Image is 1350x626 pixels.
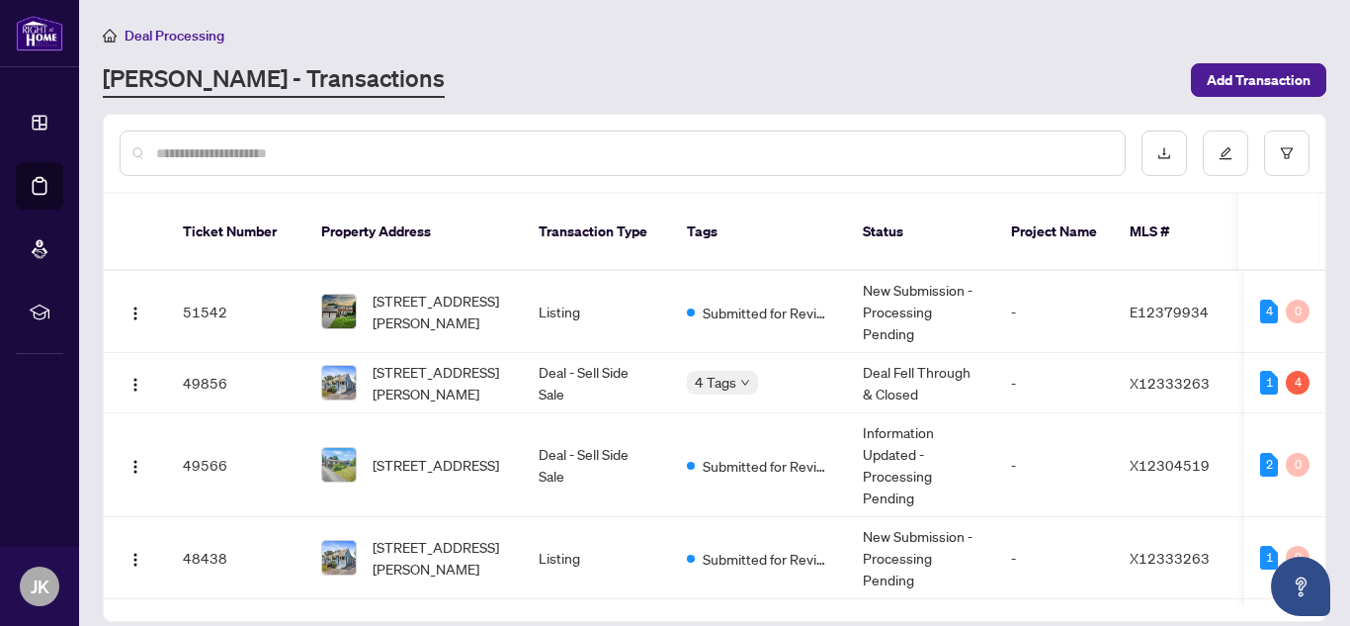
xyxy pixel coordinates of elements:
div: 1 [1260,546,1278,570]
div: 0 [1286,300,1309,323]
td: Deal Fell Through & Closed [847,353,995,413]
span: home [103,29,117,43]
span: edit [1219,146,1232,160]
td: - [995,413,1114,517]
span: JK [31,573,49,600]
td: 49566 [167,413,305,517]
span: download [1157,146,1171,160]
span: Submitted for Review [703,548,831,570]
td: Information Updated - Processing Pending [847,413,995,517]
span: [STREET_ADDRESS] [373,454,499,476]
span: X12333263 [1130,374,1210,392]
span: Deal Processing [125,27,224,45]
th: Project Name [995,194,1114,271]
button: Logo [120,367,151,399]
button: Open asap [1271,557,1330,616]
span: 4 Tags [695,371,736,394]
th: Status [847,194,995,271]
span: X12333263 [1130,549,1210,567]
button: Logo [120,296,151,327]
th: Ticket Number [167,194,305,271]
td: 48438 [167,517,305,599]
td: - [995,353,1114,413]
div: 4 [1286,371,1309,395]
span: down [740,378,750,388]
div: 2 [1260,453,1278,477]
td: Deal - Sell Side Sale [523,413,671,517]
img: logo [16,15,63,51]
td: New Submission - Processing Pending [847,517,995,599]
span: [STREET_ADDRESS][PERSON_NAME] [373,536,507,580]
img: thumbnail-img [322,295,356,328]
div: 0 [1286,453,1309,477]
button: Logo [120,542,151,574]
td: Deal - Sell Side Sale [523,353,671,413]
td: 51542 [167,271,305,353]
span: Add Transaction [1207,64,1310,96]
td: Listing [523,271,671,353]
span: E12379934 [1130,303,1209,320]
span: Submitted for Review [703,455,831,477]
img: thumbnail-img [322,448,356,482]
td: - [995,271,1114,353]
span: Submitted for Review [703,302,831,323]
img: Logo [127,459,143,475]
th: Tags [671,194,847,271]
td: New Submission - Processing Pending [847,271,995,353]
td: - [995,517,1114,599]
button: download [1141,131,1187,176]
button: edit [1203,131,1248,176]
img: thumbnail-img [322,541,356,575]
img: Logo [127,377,143,393]
a: [PERSON_NAME] - Transactions [103,62,445,98]
span: [STREET_ADDRESS][PERSON_NAME] [373,290,507,333]
div: 0 [1286,546,1309,570]
span: X12304519 [1130,456,1210,474]
img: Logo [127,306,143,321]
img: Logo [127,552,143,568]
button: filter [1264,131,1309,176]
span: filter [1280,146,1294,160]
th: MLS # [1114,194,1232,271]
div: 4 [1260,300,1278,323]
td: 49856 [167,353,305,413]
th: Transaction Type [523,194,671,271]
span: [STREET_ADDRESS][PERSON_NAME] [373,361,507,404]
button: Logo [120,449,151,481]
img: thumbnail-img [322,366,356,400]
div: 1 [1260,371,1278,395]
td: Listing [523,517,671,599]
button: Add Transaction [1191,63,1326,97]
th: Property Address [305,194,523,271]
